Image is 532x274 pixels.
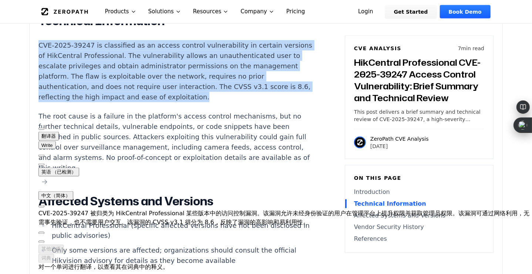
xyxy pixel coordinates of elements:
p: This post delivers a brief summary and technical review of CVE-2025-39247, a high-severity access... [354,108,484,123]
p: 7 min read [458,45,484,52]
h6: CVE Analysis [354,45,401,52]
a: Get Started [385,5,437,18]
h3: HikCentral Professional CVE-2025-39247 Access Control Vulnerability: Brief Summary and Technical ... [354,56,484,104]
a: Book Demo [440,5,491,18]
p: The root cause is a failure in the platform's access control mechanisms, but no further technical... [38,111,314,173]
a: Login [349,5,382,18]
p: CVE-2025-39247 is classified as an access control vulnerability in certain versions of HikCentral... [38,40,314,102]
h2: Technical Information [38,14,314,28]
